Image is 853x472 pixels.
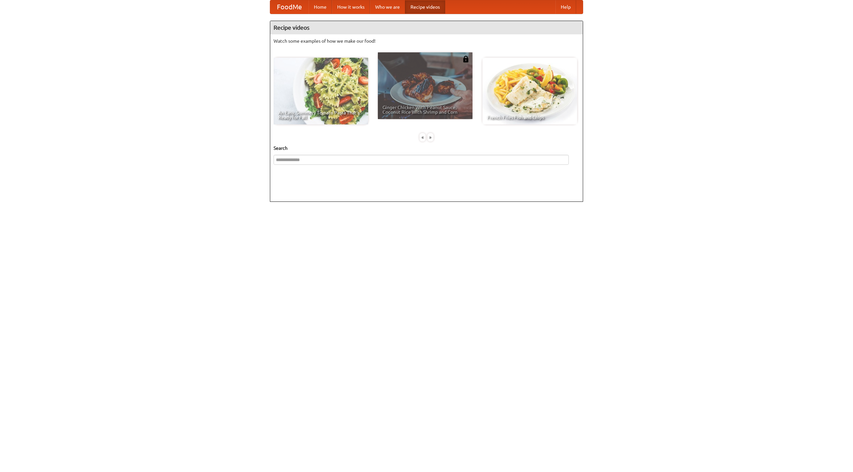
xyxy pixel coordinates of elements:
[278,110,364,120] span: An Easy, Summery Tomato Pasta That's Ready for Fall
[309,0,332,14] a: Home
[427,133,433,141] div: »
[482,58,577,124] a: French Fries Fish and Chips
[420,133,426,141] div: «
[370,0,405,14] a: Who we are
[462,56,469,62] img: 483408.png
[270,0,309,14] a: FoodMe
[555,0,576,14] a: Help
[274,145,579,151] h5: Search
[405,0,445,14] a: Recipe videos
[332,0,370,14] a: How it works
[274,58,368,124] a: An Easy, Summery Tomato Pasta That's Ready for Fall
[270,21,583,34] h4: Recipe videos
[274,38,579,44] p: Watch some examples of how we make our food!
[487,115,572,120] span: French Fries Fish and Chips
